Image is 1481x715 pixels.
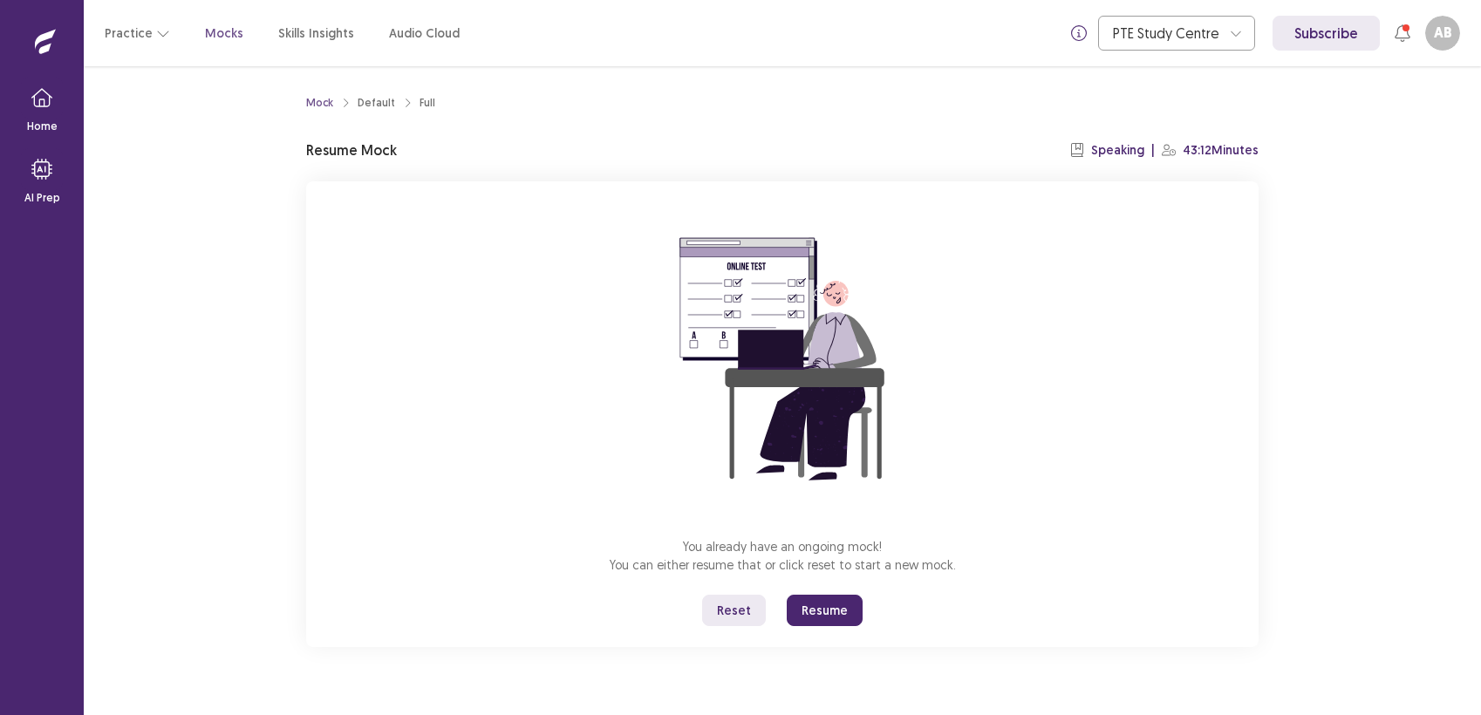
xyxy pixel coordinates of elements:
p: You already have an ongoing mock! You can either resume that or click reset to start a new mock. [610,537,956,574]
p: Home [27,119,58,134]
a: Skills Insights [278,24,354,43]
div: Full [420,95,435,111]
p: Speaking [1091,141,1144,160]
a: Subscribe [1273,16,1380,51]
div: Default [358,95,395,111]
nav: breadcrumb [306,95,435,111]
p: AI Prep [24,190,60,206]
a: Audio Cloud [389,24,460,43]
img: attend-mock [625,202,939,516]
p: 43:12 Minutes [1183,141,1259,160]
button: AB [1425,16,1460,51]
a: Mock [306,95,333,111]
a: Mocks [205,24,243,43]
button: info [1063,17,1095,49]
div: PTE Study Centre [1113,17,1221,50]
button: Reset [702,595,766,626]
button: Resume [787,595,863,626]
p: | [1151,141,1155,160]
p: Resume Mock [306,140,397,160]
button: Practice [105,17,170,49]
